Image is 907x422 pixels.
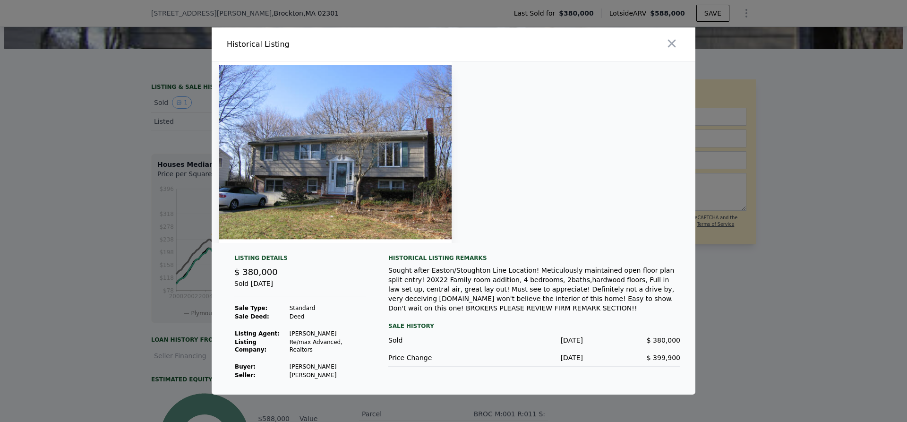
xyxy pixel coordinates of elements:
div: Sold [DATE] [234,279,366,296]
td: Deed [289,312,366,321]
div: Sold [388,336,486,345]
strong: Sale Deed: [235,313,269,320]
td: Standard [289,304,366,312]
img: Property Img [219,61,452,243]
div: [DATE] [486,336,583,345]
td: Re/max Advanced, Realtors [289,338,366,354]
div: Historical Listing [227,39,450,50]
strong: Listing Company: [235,339,266,353]
span: $ 380,000 [234,267,278,277]
div: Listing Details [234,254,366,266]
td: [PERSON_NAME] [289,371,366,379]
div: Price Change [388,353,486,362]
strong: Listing Agent: [235,330,280,337]
td: [PERSON_NAME] [289,329,366,338]
div: Sale History [388,320,680,332]
div: Sought after Easton/Stoughton Line Location! Meticulously maintained open floor plan split entry!... [388,266,680,313]
span: $ 380,000 [647,336,680,344]
div: Historical Listing remarks [388,254,680,262]
div: [DATE] [486,353,583,362]
strong: Sale Type: [235,305,267,311]
strong: Buyer : [235,363,256,370]
strong: Seller : [235,372,256,379]
td: [PERSON_NAME] [289,362,366,371]
span: $ 399,900 [647,354,680,362]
